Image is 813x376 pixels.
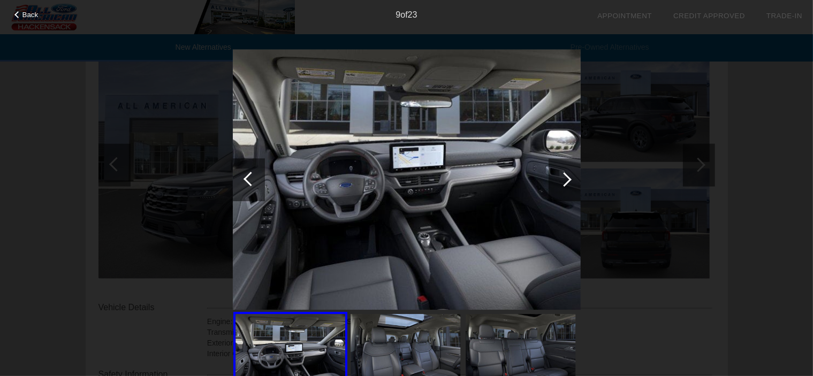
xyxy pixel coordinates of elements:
a: Appointment [597,12,652,20]
span: Back [22,11,39,19]
img: 9.jpg [233,49,581,310]
a: Trade-In [766,12,802,20]
span: 9 [396,10,400,19]
a: Credit Approved [673,12,745,20]
span: 23 [408,10,417,19]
